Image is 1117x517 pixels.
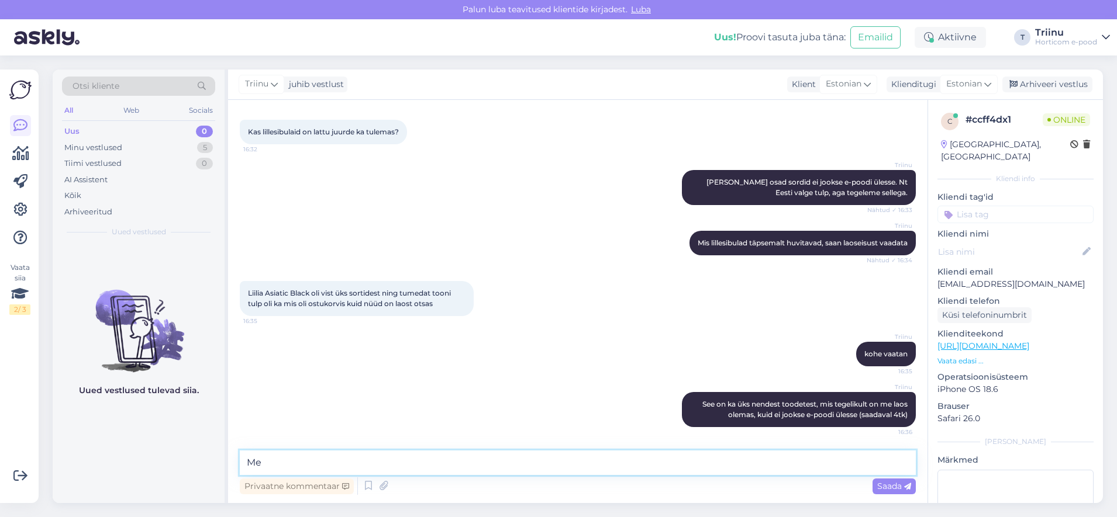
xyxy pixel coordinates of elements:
div: [PERSON_NAME] [937,436,1094,447]
p: Kliendi email [937,266,1094,278]
div: 0 [196,158,213,169]
div: Arhiveeritud [64,206,112,218]
span: Uued vestlused [112,227,166,237]
img: No chats [53,269,225,374]
span: 16:35 [868,367,912,376]
div: [GEOGRAPHIC_DATA], [GEOGRAPHIC_DATA] [941,138,1070,163]
div: Socials [187,103,215,118]
img: Askly Logo [9,79,32,101]
input: Lisa nimi [938,245,1080,258]
span: Otsi kliente [73,80,119,92]
div: Kõik [64,190,81,202]
span: Triinu [245,78,268,91]
span: c [947,117,953,126]
p: Vaata edasi ... [937,356,1094,366]
div: # ccff4dx1 [966,113,1043,127]
div: Triinu [1035,28,1097,37]
p: Kliendi telefon [937,295,1094,307]
span: Triinu [868,383,912,391]
div: Küsi telefoninumbrit [937,307,1032,323]
div: Arhiveeri vestlus [1002,77,1092,92]
span: Nähtud ✓ 16:33 [867,206,912,214]
span: See on ka üks nendest toodetest, mis tegelikult on me laos olemas, kuid ei jookse e-poodi ülesse ... [702,400,909,419]
span: Triinu [868,221,912,230]
b: Uus! [714,32,736,43]
span: Luba [628,4,654,15]
p: Safari 26.0 [937,412,1094,425]
span: kohe vaatan [864,349,908,358]
p: [EMAIL_ADDRESS][DOMAIN_NAME] [937,278,1094,290]
div: Proovi tasuta juba täna: [714,30,846,44]
a: [URL][DOMAIN_NAME] [937,341,1029,351]
div: Minu vestlused [64,142,122,154]
p: Kliendi tag'id [937,191,1094,203]
div: Kliendi info [937,174,1094,184]
span: 16:36 [868,428,912,436]
div: 2 / 3 [9,304,30,315]
span: Liilia Asiatic Black oli vist üks sortidest ning tumedat tooni tulp oli ka mis oli ostukorvis kui... [248,289,453,308]
span: 16:35 [243,317,287,325]
p: Klienditeekond [937,328,1094,340]
span: Saada [877,481,911,491]
div: Tiimi vestlused [64,158,122,169]
textarea: Me [240,450,916,475]
p: Kliendi nimi [937,228,1094,240]
div: juhib vestlust [284,78,344,91]
div: Aktiivne [915,27,986,48]
span: 16:32 [243,145,287,154]
span: Estonian [946,78,982,91]
span: Triinu [868,332,912,341]
a: TriinuHorticom e-pood [1035,28,1110,47]
div: 5 [197,142,213,154]
div: AI Assistent [64,174,108,186]
span: [PERSON_NAME] osad sordid ei jookse e-poodi ülesse. Nt Eesti valge tulp, aga tegeleme sellega. [706,178,909,197]
span: Mis lillesibulad täpsemalt huvitavad, saan laoseisust vaadata [698,238,908,247]
span: Kas lillesibulaid on lattu juurde ka tulemas? [248,127,399,136]
input: Lisa tag [937,206,1094,223]
div: Klienditugi [887,78,936,91]
div: All [62,103,75,118]
p: iPhone OS 18.6 [937,383,1094,395]
div: Uus [64,126,80,137]
div: Horticom e-pood [1035,37,1097,47]
span: Nähtud ✓ 16:34 [867,256,912,265]
div: Klient [787,78,816,91]
p: Märkmed [937,454,1094,466]
p: Uued vestlused tulevad siia. [79,384,199,397]
span: Estonian [826,78,861,91]
div: Privaatne kommentaar [240,478,354,494]
div: Web [121,103,142,118]
div: Vaata siia [9,262,30,315]
span: Online [1043,113,1090,126]
p: Brauser [937,400,1094,412]
div: T [1014,29,1030,46]
p: Operatsioonisüsteem [937,371,1094,383]
div: 0 [196,126,213,137]
span: Triinu [868,161,912,169]
button: Emailid [850,26,901,48]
